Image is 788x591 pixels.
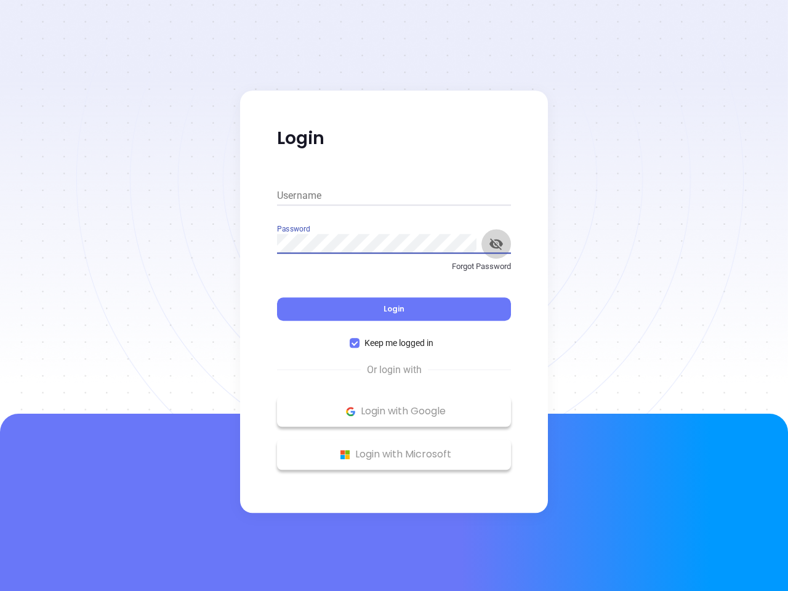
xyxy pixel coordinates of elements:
img: Google Logo [343,404,358,419]
span: Keep me logged in [360,336,438,350]
img: Microsoft Logo [337,447,353,462]
span: Or login with [361,363,428,377]
p: Forgot Password [277,260,511,273]
p: Login [277,127,511,150]
button: Microsoft Logo Login with Microsoft [277,439,511,470]
a: Forgot Password [277,260,511,283]
span: Login [384,304,404,314]
button: toggle password visibility [481,229,511,259]
label: Password [277,225,310,233]
p: Login with Microsoft [283,445,505,464]
button: Login [277,297,511,321]
button: Google Logo Login with Google [277,396,511,427]
p: Login with Google [283,402,505,420]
